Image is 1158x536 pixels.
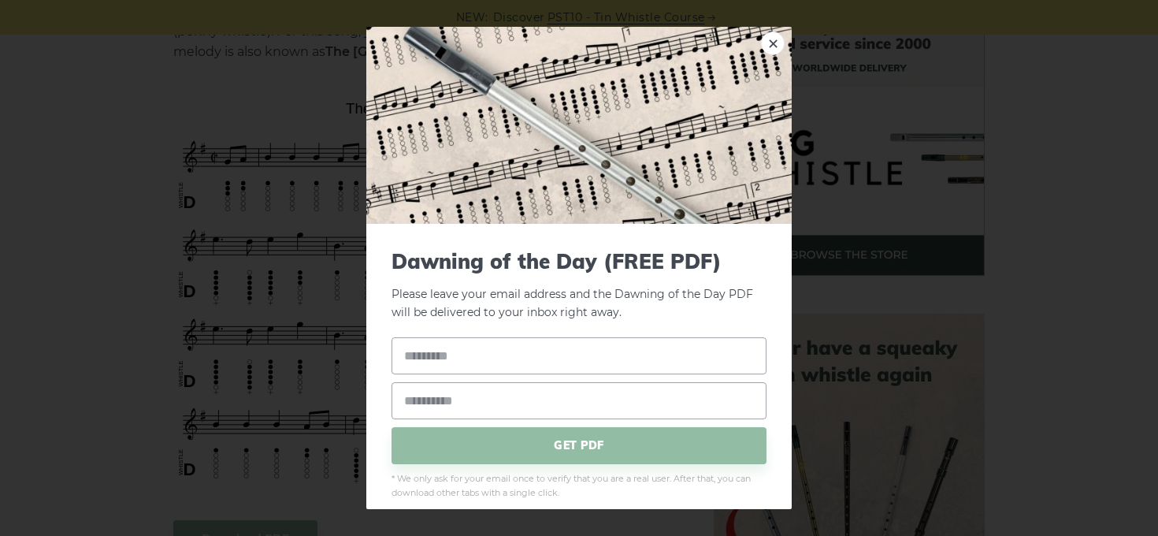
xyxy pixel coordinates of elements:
[761,32,785,55] a: ×
[366,27,792,224] img: Tin Whistle Tab Preview
[392,472,766,501] span: * We only ask for your email once to verify that you are a real user. After that, you can downloa...
[392,249,766,322] p: Please leave your email address and the Dawning of the Day PDF will be delivered to your inbox ri...
[392,427,766,464] span: GET PDF
[392,249,766,274] span: Dawning of the Day (FREE PDF)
